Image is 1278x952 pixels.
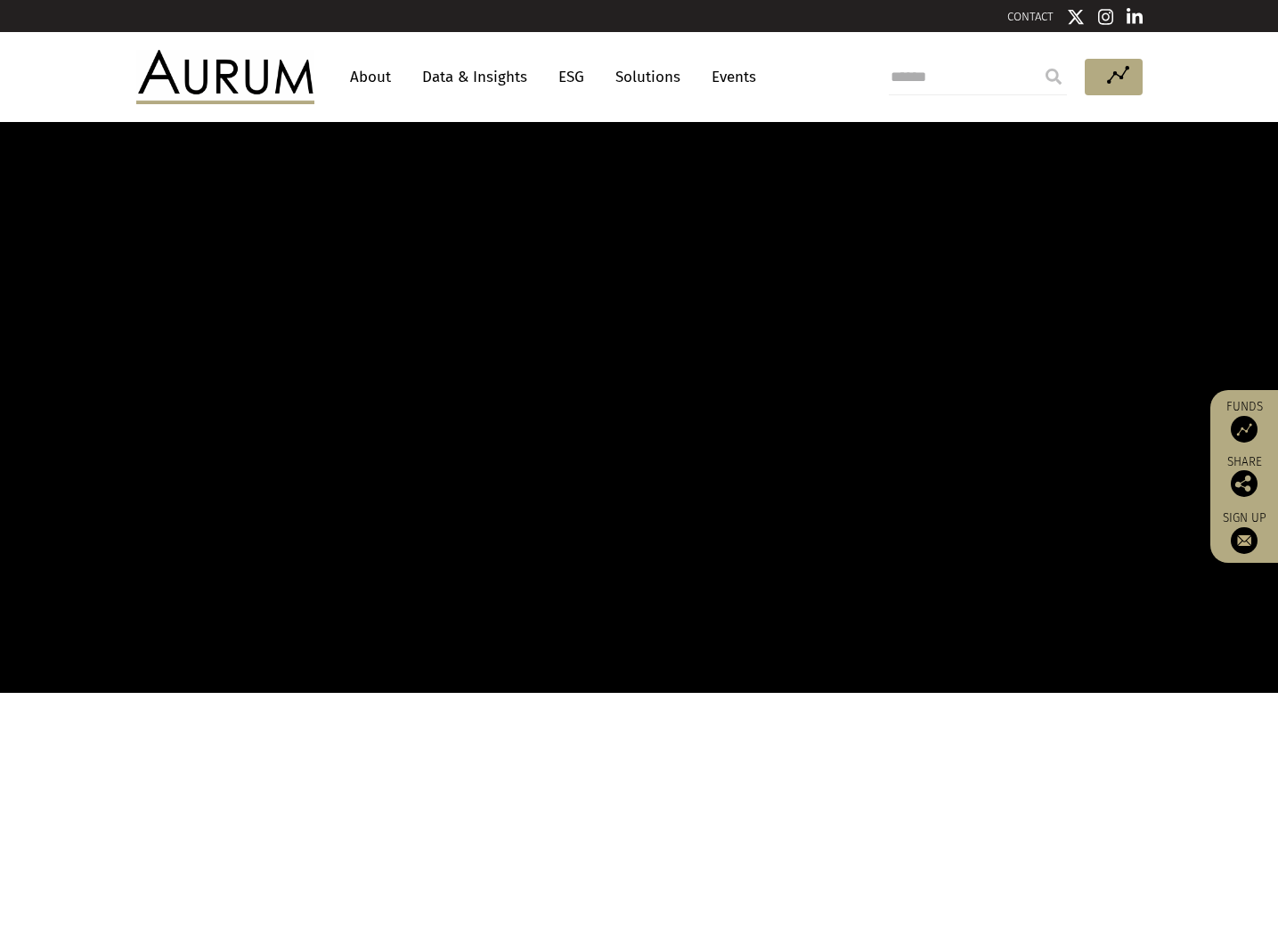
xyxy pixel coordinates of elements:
a: ESG [549,61,593,94]
img: Twitter icon [1067,8,1085,26]
a: Sign up [1219,510,1269,554]
img: Share this post [1231,470,1258,497]
img: Linkedin icon [1127,8,1143,26]
a: Events [703,61,756,94]
a: About [341,61,400,94]
a: Funds [1219,399,1269,443]
img: Instagram icon [1098,8,1114,26]
img: Aurum [136,50,314,103]
img: Access Funds [1231,416,1258,443]
img: Sign up to our newsletter [1231,527,1258,554]
div: Share [1219,456,1269,497]
a: CONTACT [1007,10,1054,23]
a: Data & Insights [413,61,536,94]
a: Solutions [606,61,689,94]
input: Submit [1036,59,1071,94]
